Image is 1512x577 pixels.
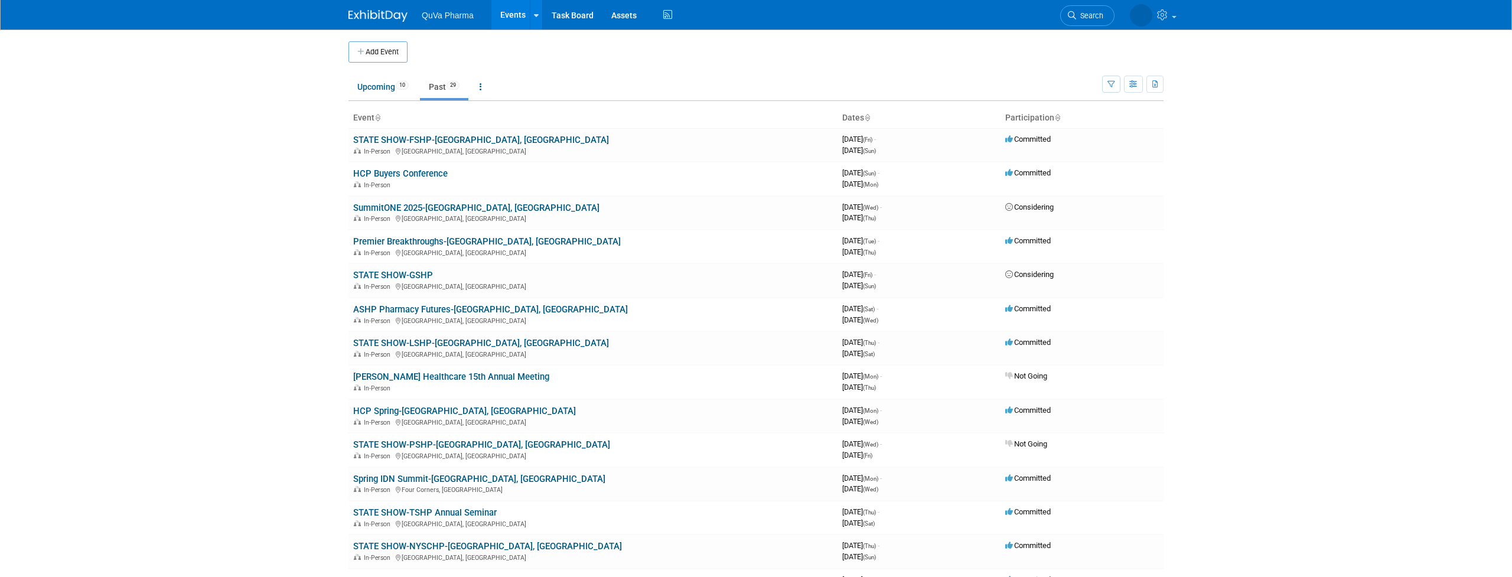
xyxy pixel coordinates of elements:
[878,541,879,550] span: -
[863,486,878,493] span: (Wed)
[1005,135,1051,144] span: Committed
[353,135,609,145] a: STATE SHOW-FSHP-[GEOGRAPHIC_DATA], [GEOGRAPHIC_DATA]
[838,108,1001,128] th: Dates
[863,520,875,527] span: (Sat)
[842,304,878,313] span: [DATE]
[876,304,878,313] span: -
[353,146,833,155] div: [GEOGRAPHIC_DATA], [GEOGRAPHIC_DATA]
[422,11,474,20] span: QuVa Pharma
[353,541,622,552] a: STATE SHOW-NYSCHP-[GEOGRAPHIC_DATA], [GEOGRAPHIC_DATA]
[880,474,882,483] span: -
[863,306,875,312] span: (Sat)
[354,351,361,357] img: In-Person Event
[353,406,576,416] a: HCP Spring-[GEOGRAPHIC_DATA], [GEOGRAPHIC_DATA]
[880,439,882,448] span: -
[842,439,882,448] span: [DATE]
[374,113,380,122] a: Sort by Event Name
[354,215,361,221] img: In-Person Event
[842,541,879,550] span: [DATE]
[354,181,361,187] img: In-Person Event
[447,81,460,90] span: 29
[842,371,882,380] span: [DATE]
[863,317,878,324] span: (Wed)
[842,270,876,279] span: [DATE]
[842,519,875,527] span: [DATE]
[842,168,879,177] span: [DATE]
[842,552,876,561] span: [DATE]
[1130,4,1152,27] img: Forrest McCaleb
[842,180,878,188] span: [DATE]
[364,486,394,494] span: In-Person
[1060,5,1115,26] a: Search
[1005,507,1051,516] span: Committed
[878,168,879,177] span: -
[842,484,878,493] span: [DATE]
[880,203,882,211] span: -
[353,247,833,257] div: [GEOGRAPHIC_DATA], [GEOGRAPHIC_DATA]
[863,170,876,177] span: (Sun)
[863,373,878,380] span: (Mon)
[842,451,872,459] span: [DATE]
[396,81,409,90] span: 10
[842,474,882,483] span: [DATE]
[354,148,361,154] img: In-Person Event
[364,351,394,358] span: In-Person
[842,507,879,516] span: [DATE]
[863,238,876,245] span: (Tue)
[878,507,879,516] span: -
[353,213,833,223] div: [GEOGRAPHIC_DATA], [GEOGRAPHIC_DATA]
[354,283,361,289] img: In-Person Event
[842,281,876,290] span: [DATE]
[353,552,833,562] div: [GEOGRAPHIC_DATA], [GEOGRAPHIC_DATA]
[353,304,628,315] a: ASHP Pharmacy Futures-[GEOGRAPHIC_DATA], [GEOGRAPHIC_DATA]
[842,417,878,426] span: [DATE]
[842,383,876,392] span: [DATE]
[354,452,361,458] img: In-Person Event
[842,406,882,415] span: [DATE]
[880,371,882,380] span: -
[353,507,497,518] a: STATE SHOW-TSHP Annual Seminar
[863,384,876,391] span: (Thu)
[1005,439,1047,448] span: Not Going
[354,520,361,526] img: In-Person Event
[863,441,878,448] span: (Wed)
[863,181,878,188] span: (Mon)
[353,349,833,358] div: [GEOGRAPHIC_DATA], [GEOGRAPHIC_DATA]
[863,554,876,560] span: (Sun)
[353,439,610,450] a: STATE SHOW-PSHP-[GEOGRAPHIC_DATA], [GEOGRAPHIC_DATA]
[878,338,879,347] span: -
[842,338,879,347] span: [DATE]
[364,419,394,426] span: In-Person
[348,76,418,98] a: Upcoming10
[364,181,394,189] span: In-Person
[842,135,876,144] span: [DATE]
[364,215,394,223] span: In-Person
[353,451,833,460] div: [GEOGRAPHIC_DATA], [GEOGRAPHIC_DATA]
[863,272,872,278] span: (Fri)
[364,520,394,528] span: In-Person
[863,204,878,211] span: (Wed)
[353,315,833,325] div: [GEOGRAPHIC_DATA], [GEOGRAPHIC_DATA]
[353,281,833,291] div: [GEOGRAPHIC_DATA], [GEOGRAPHIC_DATA]
[354,554,361,560] img: In-Person Event
[1005,203,1054,211] span: Considering
[863,543,876,549] span: (Thu)
[353,168,448,179] a: HCP Buyers Conference
[842,236,879,245] span: [DATE]
[353,270,433,281] a: STATE SHOW-GSHP
[878,236,879,245] span: -
[842,203,882,211] span: [DATE]
[354,384,361,390] img: In-Person Event
[364,452,394,460] span: In-Person
[842,146,876,155] span: [DATE]
[353,519,833,528] div: [GEOGRAPHIC_DATA], [GEOGRAPHIC_DATA]
[842,315,878,324] span: [DATE]
[1005,541,1051,550] span: Committed
[353,474,605,484] a: Spring IDN Summit-[GEOGRAPHIC_DATA], [GEOGRAPHIC_DATA]
[348,108,838,128] th: Event
[353,203,599,213] a: SummitONE 2025-[GEOGRAPHIC_DATA], [GEOGRAPHIC_DATA]
[863,509,876,516] span: (Thu)
[354,486,361,492] img: In-Person Event
[364,249,394,257] span: In-Person
[863,215,876,221] span: (Thu)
